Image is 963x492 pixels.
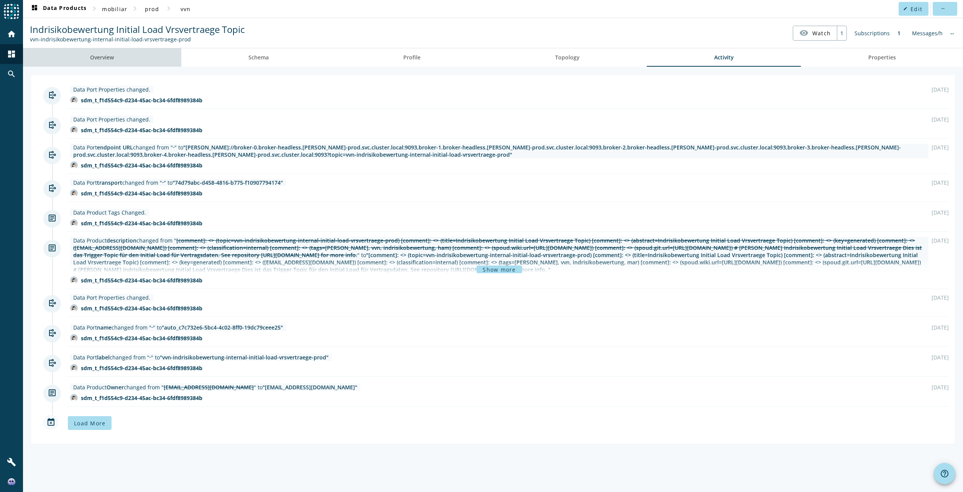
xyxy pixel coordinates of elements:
[73,144,901,158] span: "[PERSON_NAME]://broker-0.broker-headless.[PERSON_NAME]-prod.svc.cluster.local:9093,broker-1.brok...
[940,7,945,11] mat-icon: more_horiz
[910,5,922,13] span: Edit
[160,354,329,361] span: "vvn-indrisikobewertung-internal-initial-load-vrsvertraege-prod"
[947,26,958,41] div: No information
[932,144,949,151] div: [DATE]
[714,55,734,60] span: Activity
[73,116,150,123] div: Data Port Properties changed.
[81,126,202,134] div: sdm_t_f1d554c9-d234-45ac-bc34-6fdf8989384b
[27,2,90,16] button: Data Products
[73,354,329,361] div: Data Port changed from " " to
[73,144,925,158] div: Data Port changed from " " to
[7,458,16,467] mat-icon: build
[263,384,357,391] span: "[EMAIL_ADDRESS][DOMAIN_NAME]"
[30,4,39,13] mat-icon: dashboard
[403,55,421,60] span: Profile
[899,2,928,16] button: Edit
[81,97,202,104] div: sdm_t_f1d554c9-d234-45ac-bc34-6fdf8989384b
[81,364,202,372] div: sdm_t_f1d554c9-d234-45ac-bc34-6fdf8989384b
[932,324,949,331] div: [DATE]
[70,96,78,104] img: avatar
[81,335,202,342] div: sdm_t_f1d554c9-d234-45ac-bc34-6fdf8989384b
[70,126,78,134] img: avatar
[68,416,112,430] button: Load More
[73,86,150,93] div: Data Port Properties changed.
[7,30,16,39] mat-icon: home
[70,161,78,169] img: avatar
[70,364,78,372] img: avatar
[8,478,15,486] img: c236d652661010a910244b51621316f6
[73,237,925,273] div: Data Product changed from " " to
[70,189,78,197] img: avatar
[793,26,837,40] button: Watch
[4,4,19,19] img: spoud-logo.svg
[99,2,130,16] button: mobiliar
[30,23,245,36] span: Indrisikobewertung Initial Load Vrsvertraege Topic
[73,294,150,301] div: Data Port Properties changed.
[7,69,16,79] mat-icon: search
[164,4,173,13] mat-icon: chevron_right
[932,354,949,361] div: [DATE]
[477,266,522,273] button: Show more
[173,2,198,16] button: vvn
[81,162,202,169] div: sdm_t_f1d554c9-d234-45ac-bc34-6fdf8989384b
[81,190,202,197] div: sdm_t_f1d554c9-d234-45ac-bc34-6fdf8989384b
[81,220,202,227] div: sdm_t_f1d554c9-d234-45ac-bc34-6fdf8989384b
[130,4,140,13] mat-icon: chevron_right
[81,394,202,402] div: sdm_t_f1d554c9-d234-45ac-bc34-6fdf8989384b
[97,324,112,331] span: name
[30,36,245,43] div: Kafka Topic: vvn-indrisikobewertung-internal-initial-load-vrsvertraege-prod
[932,209,949,216] div: [DATE]
[812,26,831,40] span: Watch
[851,26,894,41] div: Subscriptions
[30,4,87,13] span: Data Products
[73,384,357,391] div: Data Product changed from " " to
[894,26,904,41] div: 1
[932,384,949,391] div: [DATE]
[932,294,949,301] div: [DATE]
[73,179,283,186] div: Data Port changed from " " to
[940,469,949,478] mat-icon: help_outline
[73,209,146,216] div: Data Product Tags Changed.
[162,324,283,331] span: "auto_c7c732e6-5bc4-4c02-8ff0-19dc79ceee25"
[107,237,136,244] span: description
[799,28,809,38] mat-icon: visibility
[90,55,114,60] span: Overview
[932,86,949,93] div: [DATE]
[868,55,896,60] span: Properties
[107,384,124,391] span: Owner
[145,5,159,13] span: prod
[81,305,202,312] div: sdm_t_f1d554c9-d234-45ac-bc34-6fdf8989384b
[97,144,133,151] span: endpoint URL
[932,179,949,186] div: [DATE]
[70,219,78,227] img: avatar
[248,55,269,60] span: Schema
[97,354,110,361] span: label
[7,49,16,59] mat-icon: dashboard
[932,237,949,244] div: [DATE]
[97,179,122,186] span: transport
[181,5,191,13] span: vvn
[43,415,59,430] mat-icon: event_busy
[74,420,105,427] span: Load More
[837,26,846,40] div: 1
[81,277,202,284] div: sdm_t_f1d554c9-d234-45ac-bc34-6fdf8989384b
[140,2,164,16] button: prod
[70,304,78,312] img: avatar
[908,26,947,41] div: Messages/h
[173,179,283,186] span: "74d79abc-d458-4816-b775-f10907794174"
[903,7,907,11] mat-icon: edit
[73,251,921,273] span: "[comment]: <> (topic=vvn-indrisikobewertung-internal-initial-load-vrsvertraege-prod) [comment]: ...
[70,334,78,342] img: avatar
[555,55,580,60] span: Topology
[73,324,283,331] div: Data Port changed from " " to
[102,5,127,13] span: mobiliar
[90,4,99,13] mat-icon: chevron_right
[70,394,78,402] img: avatar
[73,237,922,259] span: [comment]: <> (topic=vvn-indrisikobewertung-internal-initial-load-vrsvertraege-prod) [comment]: <...
[483,267,516,272] span: Show more
[164,384,254,391] span: [EMAIL_ADDRESS][DOMAIN_NAME]
[932,116,949,123] div: [DATE]
[70,276,78,284] img: avatar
